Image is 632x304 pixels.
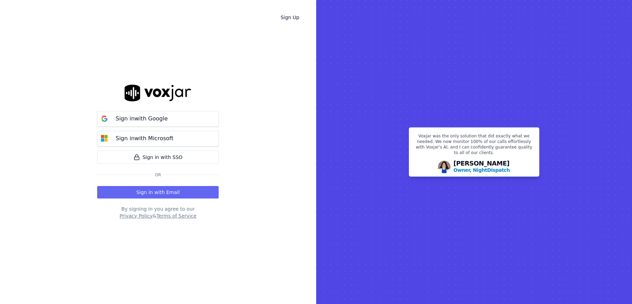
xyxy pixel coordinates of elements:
img: microsoft Sign in button [98,132,111,145]
img: logo [125,85,191,101]
p: Sign in with Microsoft [116,134,173,143]
button: Sign in with Email [97,186,219,199]
button: Sign inwith Microsoft [97,131,219,146]
button: Sign inwith Google [97,111,219,127]
a: Sign in with SSO [97,151,219,164]
button: Privacy Policy [119,212,152,219]
div: By signing in you agree to our & [97,205,219,219]
p: Voxjar was the only solution that did exactly what we needed. We now monitor 100% of our calls ef... [413,133,535,158]
p: Owner, NightDispatch [453,167,510,174]
button: Terms of Service [157,212,196,219]
div: [PERSON_NAME] [453,160,510,174]
p: Sign in with Google [116,115,168,123]
img: google Sign in button [98,112,111,126]
a: Sign Up [275,11,305,24]
span: Or [152,172,164,178]
img: Avatar [438,161,450,173]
